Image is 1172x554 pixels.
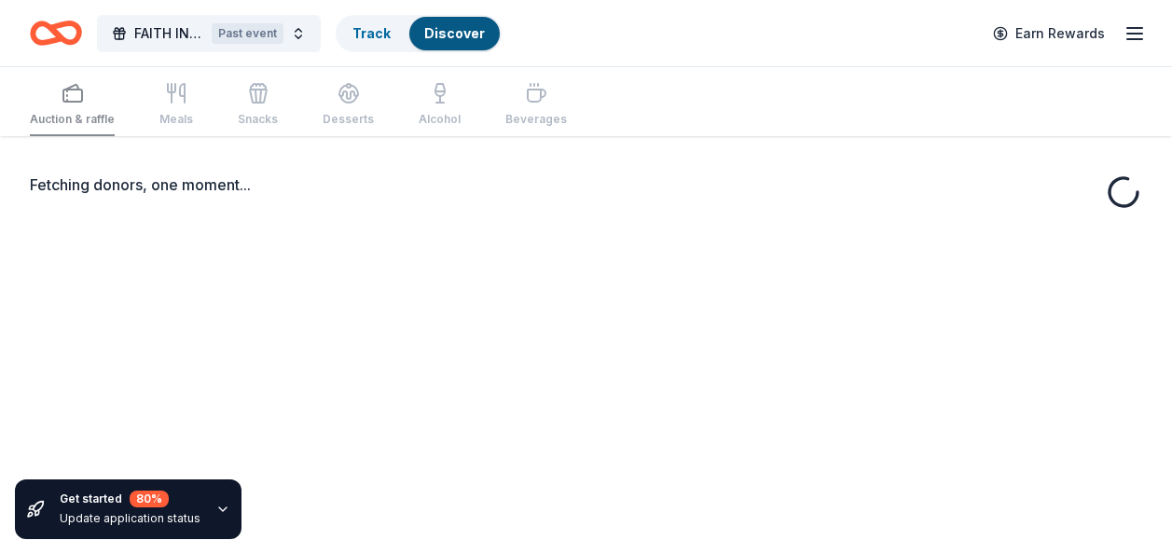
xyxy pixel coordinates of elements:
[982,17,1116,50] a: Earn Rewards
[424,25,485,41] a: Discover
[134,22,204,45] span: FAITH IN ACTION BOYZ2MEN CONFERENCE
[30,11,82,55] a: Home
[212,23,283,44] div: Past event
[130,491,169,507] div: 80 %
[352,25,391,41] a: Track
[60,511,200,526] div: Update application status
[97,15,321,52] button: FAITH IN ACTION BOYZ2MEN CONFERENCEPast event
[60,491,200,507] div: Get started
[30,173,1142,196] div: Fetching donors, one moment...
[336,15,502,52] button: TrackDiscover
